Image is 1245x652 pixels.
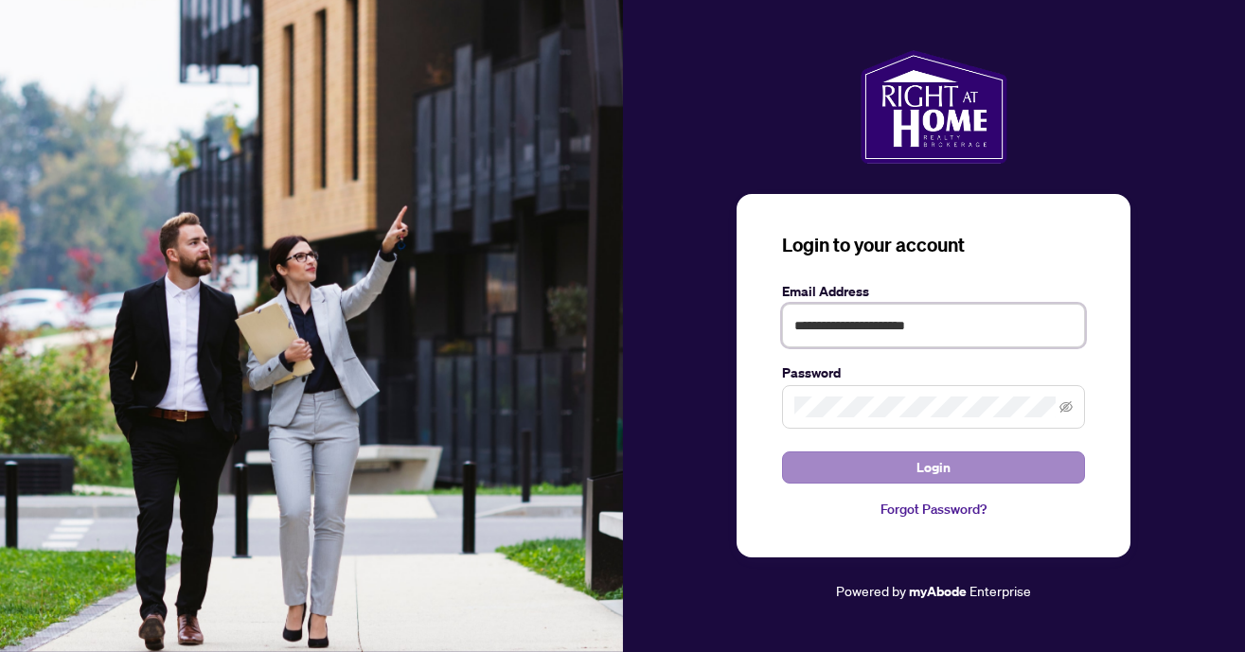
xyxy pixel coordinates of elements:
label: Email Address [782,281,1085,302]
h3: Login to your account [782,232,1085,258]
img: ma-logo [861,50,1007,164]
button: Login [782,451,1085,484]
span: Login [916,452,951,483]
a: myAbode [909,581,967,602]
span: Powered by [836,582,906,599]
span: Enterprise [969,582,1031,599]
span: eye-invisible [1059,400,1073,414]
label: Password [782,362,1085,383]
a: Forgot Password? [782,499,1085,520]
